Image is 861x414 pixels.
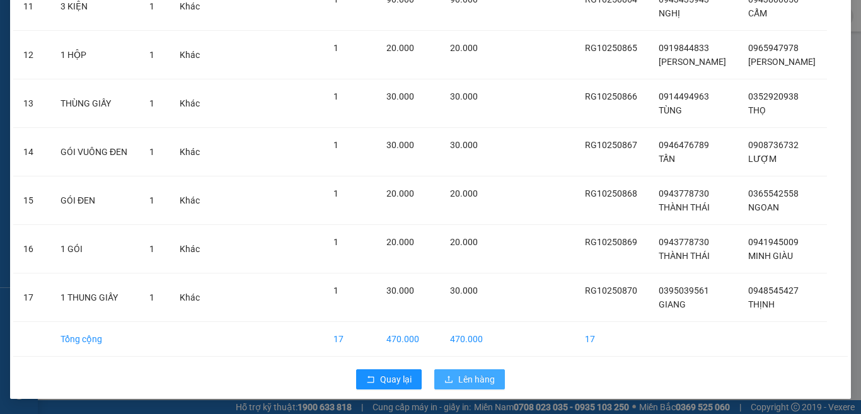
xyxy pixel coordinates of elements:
[13,128,50,176] td: 14
[585,237,637,247] span: RG10250869
[659,154,675,164] span: TẤN
[458,372,495,386] span: Lên hàng
[450,188,478,198] span: 20.000
[50,79,139,128] td: THÙNG GIẤY
[748,140,799,150] span: 0908736732
[170,128,211,176] td: Khác
[149,195,154,205] span: 1
[356,369,422,389] button: rollbackQuay lại
[748,154,777,164] span: LƯỢM
[50,225,139,273] td: 1 GÓI
[386,140,414,150] span: 30.000
[376,322,440,357] td: 470.000
[170,273,211,322] td: Khác
[13,225,50,273] td: 16
[323,322,376,357] td: 17
[748,285,799,296] span: 0948545427
[659,188,709,198] span: 0943778730
[575,322,649,357] td: 17
[386,43,414,53] span: 20.000
[659,299,686,309] span: GIANG
[380,372,412,386] span: Quay lại
[149,244,154,254] span: 1
[659,251,710,261] span: THÀNH THÁI
[149,147,154,157] span: 1
[50,322,139,357] td: Tổng cộng
[450,43,478,53] span: 20.000
[748,237,799,247] span: 0941945009
[50,31,139,79] td: 1 HỘP
[386,188,414,198] span: 20.000
[170,79,211,128] td: Khác
[748,251,793,261] span: MINH GIÀU
[333,91,338,101] span: 1
[170,225,211,273] td: Khác
[366,375,375,385] span: rollback
[450,91,478,101] span: 30.000
[659,202,710,212] span: THÀNH THÁI
[659,8,680,18] span: NGHỊ
[333,285,338,296] span: 1
[50,128,139,176] td: GÓI VUÔNG ĐEN
[149,1,154,11] span: 1
[659,105,682,115] span: TÙNG
[13,31,50,79] td: 12
[333,43,338,53] span: 1
[149,98,154,108] span: 1
[585,285,637,296] span: RG10250870
[659,91,709,101] span: 0914494963
[149,292,154,302] span: 1
[333,188,338,198] span: 1
[659,285,709,296] span: 0395039561
[386,237,414,247] span: 20.000
[450,285,478,296] span: 30.000
[170,31,211,79] td: Khác
[386,91,414,101] span: 30.000
[333,237,338,247] span: 1
[13,273,50,322] td: 17
[333,140,338,150] span: 1
[748,105,766,115] span: THỌ
[585,188,637,198] span: RG10250868
[50,176,139,225] td: GÓI ĐEN
[434,369,505,389] button: uploadLên hàng
[386,285,414,296] span: 30.000
[659,43,709,53] span: 0919844833
[450,140,478,150] span: 30.000
[748,43,799,53] span: 0965947978
[748,91,799,101] span: 0352920938
[585,43,637,53] span: RG10250865
[170,176,211,225] td: Khác
[748,57,816,67] span: [PERSON_NAME]
[444,375,453,385] span: upload
[13,176,50,225] td: 15
[13,79,50,128] td: 13
[149,50,154,60] span: 1
[440,322,494,357] td: 470.000
[585,140,637,150] span: RG10250867
[659,140,709,150] span: 0946476789
[659,237,709,247] span: 0943778730
[748,188,799,198] span: 0365542558
[748,299,775,309] span: THỊNH
[450,237,478,247] span: 20.000
[659,57,726,67] span: [PERSON_NAME]
[748,202,779,212] span: NGOAN
[50,273,139,322] td: 1 THUNG GIẤY
[585,91,637,101] span: RG10250866
[748,8,767,18] span: CẨM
